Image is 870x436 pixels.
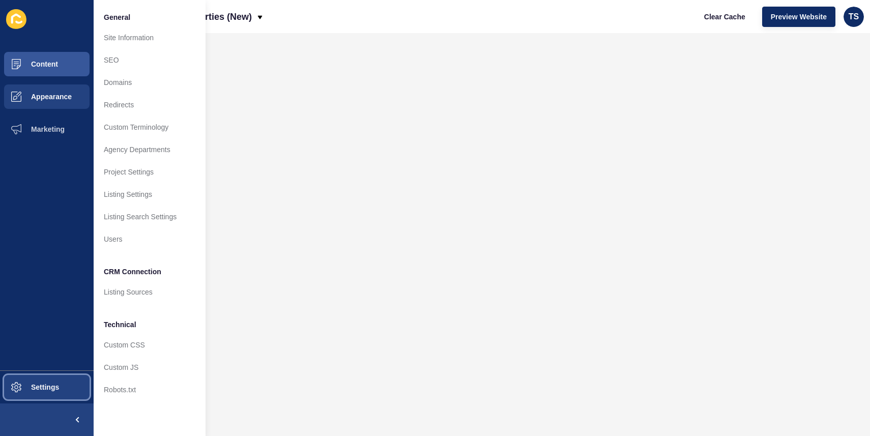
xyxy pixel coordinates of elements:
[94,379,206,401] a: Robots.txt
[94,71,206,94] a: Domains
[94,334,206,356] a: Custom CSS
[94,228,206,250] a: Users
[94,94,206,116] a: Redirects
[104,12,130,22] span: General
[849,12,859,22] span: TS
[104,267,161,277] span: CRM Connection
[94,183,206,206] a: Listing Settings
[94,281,206,303] a: Listing Sources
[94,26,206,49] a: Site Information
[104,319,136,330] span: Technical
[695,7,754,27] button: Clear Cache
[94,161,206,183] a: Project Settings
[94,138,206,161] a: Agency Departments
[771,12,827,22] span: Preview Website
[704,12,745,22] span: Clear Cache
[94,49,206,71] a: SEO
[762,7,835,27] button: Preview Website
[94,356,206,379] a: Custom JS
[94,116,206,138] a: Custom Terminology
[94,206,206,228] a: Listing Search Settings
